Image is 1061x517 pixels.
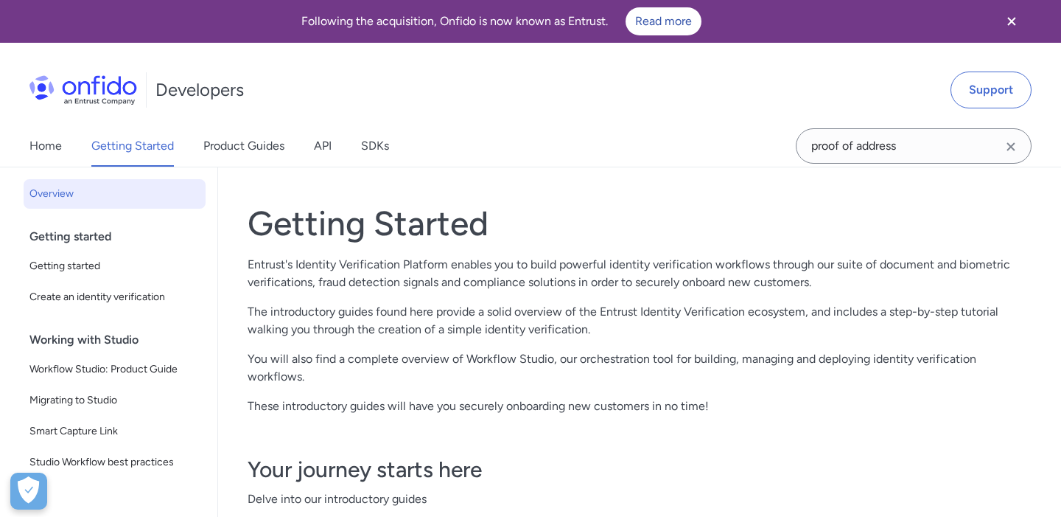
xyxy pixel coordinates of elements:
[361,125,389,167] a: SDKs
[24,355,206,384] a: Workflow Studio: Product Guide
[24,417,206,446] a: Smart Capture Link
[248,455,1032,485] h3: Your journey starts here
[314,125,332,167] a: API
[18,7,984,35] div: Following the acquisition, Onfido is now known as Entrust.
[29,257,200,275] span: Getting started
[29,125,62,167] a: Home
[24,282,206,312] a: Create an identity verification
[248,398,1032,415] p: These introductory guides will have you securely onboarding new customers in no time!
[248,303,1032,339] p: The introductory guides found here provide a solid overview of the Entrust Identity Verification ...
[29,222,211,251] div: Getting started
[203,125,284,167] a: Product Guides
[984,3,1039,40] button: Close banner
[29,454,200,471] span: Studio Workflow best practices
[155,78,244,102] h1: Developers
[24,386,206,415] a: Migrating to Studio
[10,473,47,510] div: Cookie Preferences
[29,185,200,203] span: Overview
[248,490,1032,508] span: Delve into our introductory guides
[248,203,1032,244] h1: Getting Started
[24,251,206,281] a: Getting started
[29,75,137,105] img: Onfido Logo
[248,350,1032,386] p: You will also find a complete overview of Workflow Studio, our orchestration tool for building, m...
[29,361,200,378] span: Workflow Studio: Product Guide
[10,473,47,510] button: Open Preferences
[91,125,174,167] a: Getting Started
[29,288,200,306] span: Create an identity verification
[29,392,200,409] span: Migrating to Studio
[796,128,1032,164] input: Onfido search input field
[24,448,206,477] a: Studio Workflow best practices
[1002,138,1020,156] svg: Clear search field button
[248,256,1032,291] p: Entrust's Identity Verification Platform enables you to build powerful identity verification work...
[29,423,200,440] span: Smart Capture Link
[626,7,701,35] a: Read more
[24,179,206,209] a: Overview
[950,72,1032,108] a: Support
[1003,13,1020,30] svg: Close banner
[29,325,211,355] div: Working with Studio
